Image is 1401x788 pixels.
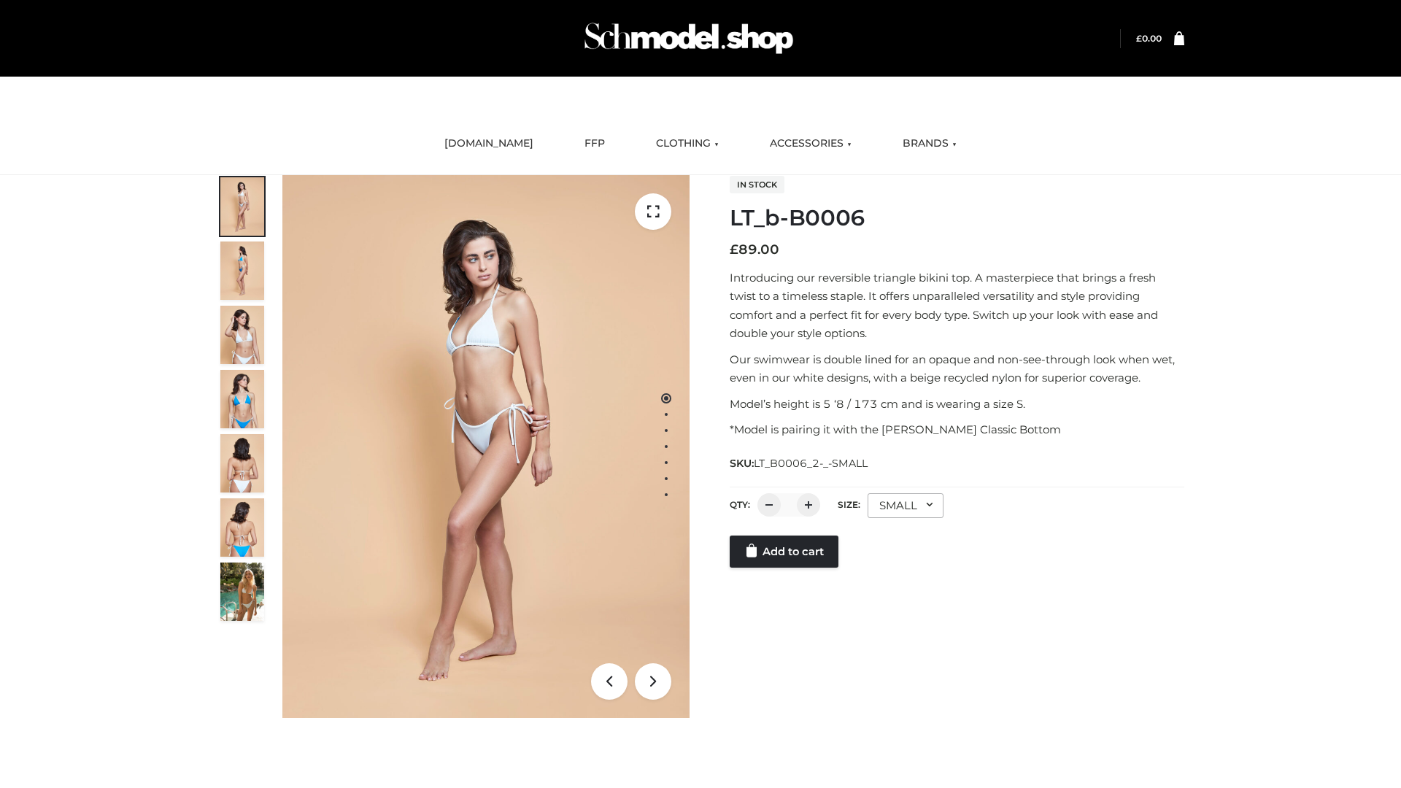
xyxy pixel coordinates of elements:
img: ArielClassicBikiniTop_CloudNine_AzureSky_OW114ECO_1-scaled.jpg [220,177,264,236]
p: *Model is pairing it with the [PERSON_NAME] Classic Bottom [730,420,1184,439]
img: Schmodel Admin 964 [579,9,798,67]
span: In stock [730,176,784,193]
bdi: 0.00 [1136,33,1162,44]
label: QTY: [730,499,750,510]
img: ArielClassicBikiniTop_CloudNine_AzureSky_OW114ECO_8-scaled.jpg [220,498,264,557]
span: £ [730,242,738,258]
p: Our swimwear is double lined for an opaque and non-see-through look when wet, even in our white d... [730,350,1184,387]
img: ArielClassicBikiniTop_CloudNine_AzureSky_OW114ECO_1 [282,175,690,718]
a: £0.00 [1136,33,1162,44]
p: Model’s height is 5 ‘8 / 173 cm and is wearing a size S. [730,395,1184,414]
img: ArielClassicBikiniTop_CloudNine_AzureSky_OW114ECO_7-scaled.jpg [220,434,264,492]
a: ACCESSORIES [759,128,862,160]
img: ArielClassicBikiniTop_CloudNine_AzureSky_OW114ECO_2-scaled.jpg [220,242,264,300]
p: Introducing our reversible triangle bikini top. A masterpiece that brings a fresh twist to a time... [730,269,1184,343]
div: SMALL [868,493,943,518]
label: Size: [838,499,860,510]
img: ArielClassicBikiniTop_CloudNine_AzureSky_OW114ECO_3-scaled.jpg [220,306,264,364]
span: £ [1136,33,1142,44]
a: CLOTHING [645,128,730,160]
span: LT_B0006_2-_-SMALL [754,457,868,470]
img: Arieltop_CloudNine_AzureSky2.jpg [220,563,264,621]
a: [DOMAIN_NAME] [433,128,544,160]
a: FFP [574,128,616,160]
a: Add to cart [730,536,838,568]
span: SKU: [730,455,869,472]
bdi: 89.00 [730,242,779,258]
img: ArielClassicBikiniTop_CloudNine_AzureSky_OW114ECO_4-scaled.jpg [220,370,264,428]
a: BRANDS [892,128,968,160]
h1: LT_b-B0006 [730,205,1184,231]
